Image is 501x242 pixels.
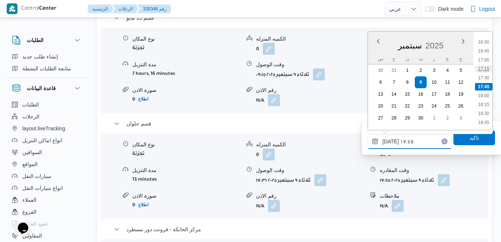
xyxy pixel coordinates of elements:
[475,38,492,46] li: 16:30
[22,148,42,157] span: السواقين
[114,119,475,128] button: قسم حلوان
[9,158,85,170] button: المواقع
[425,41,444,51] div: Button. Open the year selector. 2025 is currently selected.
[9,111,85,122] button: الرحلات
[375,54,387,64] div: س
[22,124,65,133] span: layout.liveTracking
[415,76,427,88] div: day-9
[22,112,39,121] span: الرحلات
[375,100,387,112] div: day-20
[114,225,475,234] button: مركز الخانكة - فرونت دور مسطرد
[428,54,440,64] div: ر
[388,112,400,124] div: day-28
[442,64,453,76] div: day-4
[388,76,400,88] div: day-7
[9,134,85,146] button: انواع اماكن التنزيل
[135,95,151,104] button: اطلاع
[401,88,413,100] div: day-15
[455,76,467,88] div: day-12
[9,170,85,182] button: سيارات النقل
[39,6,56,12] b: Center
[6,51,88,77] div: الطلبات
[22,52,58,61] span: إنشاء طلب جديد
[475,83,492,90] li: 17:45
[22,100,39,109] span: الطلبات
[380,166,488,174] div: وقت المغادره
[256,98,264,104] b: N/A
[375,112,387,124] div: day-27
[256,73,309,78] b: ثلاثاء ٩ سبتمبر ٢٠٢٥ ٠٩:١٥
[132,86,240,94] div: صورة الاذن
[455,100,467,112] div: day-26
[428,76,440,88] div: day-10
[27,84,56,93] h3: قاعدة البيانات
[479,4,495,13] span: Logout
[22,195,36,204] span: العملاء
[9,182,85,194] button: انواع سيارات النقل
[475,119,492,126] li: 18:45
[460,38,466,44] button: Next month
[401,76,413,88] div: day-8
[401,54,413,64] div: ن
[22,184,63,192] span: انواع سيارات النقل
[380,192,488,200] div: ملاحظات
[256,153,259,158] b: 0
[428,112,440,124] div: day-1
[9,194,85,206] button: العملاء
[9,99,85,111] button: الطلبات
[388,64,400,76] div: day-31
[112,4,139,13] button: الرحلات
[256,192,364,200] div: رقم الاذن
[256,35,364,43] div: الكميه المنزله
[126,225,201,234] span: مركز الخانكة - فرونت دور مسطرد
[442,100,453,112] div: day-25
[9,146,85,158] button: السواقين
[256,204,264,209] b: N/A
[22,207,36,216] span: الفروع
[415,88,427,100] div: day-16
[442,54,453,64] div: خ
[442,138,447,144] button: Clear input
[114,13,475,22] button: قسم 15 مايو
[132,166,240,174] div: مدة التنزيل
[132,61,240,69] div: مدة التنزيل
[7,212,31,235] iframe: chat widget
[415,100,427,112] div: day-23
[12,36,82,45] button: الطلبات
[132,35,240,43] div: نوع المكان
[7,3,17,14] img: X8yXhbKr1z7QwAAAABJRU5ErkJggg==
[475,101,492,108] li: 18:15
[137,4,171,13] button: 335346 رقم
[428,100,440,112] div: day-24
[132,203,135,208] b: 0
[455,88,467,100] div: day-19
[9,51,85,63] button: إنشاء طلب جديد
[9,63,85,74] button: متابعة الطلبات النشطة
[455,54,467,64] div: ج
[467,1,498,16] button: Logout
[27,36,43,45] h3: الطلبات
[374,64,468,124] div: month-٢٠٢٥-٠٩
[415,112,427,124] div: day-30
[9,206,85,218] button: الفروع
[380,204,388,209] b: N/A
[256,61,364,69] div: وقت الوصول
[469,133,479,142] span: تاكيد
[132,177,157,182] b: 13 minutes
[475,92,492,99] li: 18:00
[9,218,85,230] button: عقود العملاء
[132,141,240,149] div: نوع المكان
[401,64,413,76] div: day-1
[256,166,364,174] div: وقت الوصول
[256,86,364,94] div: رقم الاذن
[375,88,387,100] div: day-13
[401,112,413,124] div: day-29
[388,100,400,112] div: day-21
[100,28,488,114] div: قسم 15 مايو
[88,4,114,13] button: الرئيسيه
[415,64,427,76] div: day-2
[368,134,452,149] input: Press the down key to enter a popover containing a calendar. Press the escape key to close the po...
[132,46,145,51] b: تجزئة
[442,76,453,88] div: day-11
[22,160,38,169] span: المواقع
